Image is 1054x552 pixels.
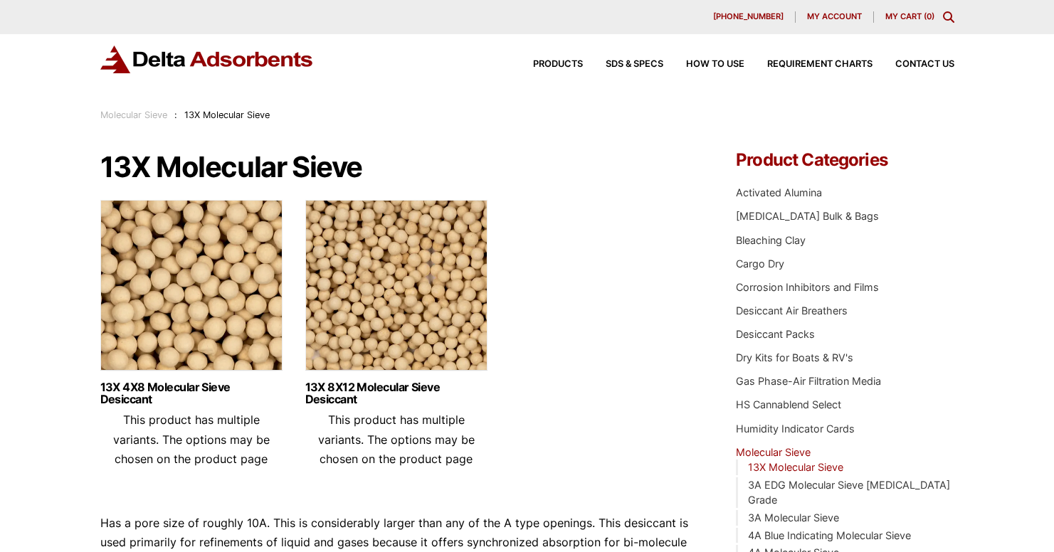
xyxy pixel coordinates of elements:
a: Dry Kits for Boats & RV's [736,351,853,363]
a: [PHONE_NUMBER] [702,11,796,23]
span: How to Use [686,60,744,69]
a: My account [796,11,874,23]
a: Activated Alumina [736,186,822,198]
a: Corrosion Inhibitors and Films [736,281,879,293]
span: This product has multiple variants. The options may be chosen on the product page [113,413,270,465]
span: This product has multiple variants. The options may be chosen on the product page [318,413,475,465]
span: Contact Us [895,60,954,69]
a: Bleaching Clay [736,234,806,246]
img: Delta Adsorbents [100,46,314,73]
a: 4A Blue Indicating Molecular Sieve [748,529,911,541]
a: How to Use [663,60,744,69]
a: 13X Molecular Sieve [748,461,843,473]
a: Contact Us [873,60,954,69]
span: Requirement Charts [767,60,873,69]
a: Molecular Sieve [736,446,811,458]
h4: Product Categories [736,152,954,169]
a: HS Cannablend Select [736,398,841,410]
span: 0 [927,11,932,21]
div: Toggle Modal Content [943,11,954,23]
a: Humidity Indicator Cards [736,423,855,435]
span: SDS & SPECS [606,60,663,69]
a: 13X 8X12 Molecular Sieve Desiccant [305,381,488,405]
a: Requirement Charts [744,60,873,69]
a: Desiccant Air Breathers [736,304,848,317]
span: My account [807,13,862,21]
h1: 13X Molecular Sieve [100,152,694,183]
a: Desiccant Packs [736,328,815,340]
span: : [174,110,177,120]
a: SDS & SPECS [583,60,663,69]
a: 13X 4X8 Molecular Sieve Desiccant [100,381,283,405]
a: Gas Phase-Air Filtration Media [736,375,881,387]
span: Products [533,60,583,69]
a: Cargo Dry [736,258,784,270]
span: 13X Molecular Sieve [184,110,270,120]
a: My Cart (0) [885,11,934,21]
a: 3A Molecular Sieve [748,511,839,524]
span: [PHONE_NUMBER] [713,13,784,21]
a: Molecular Sieve [100,110,167,120]
a: Products [510,60,583,69]
a: [MEDICAL_DATA] Bulk & Bags [736,210,879,222]
a: 3A EDG Molecular Sieve [MEDICAL_DATA] Grade [748,479,950,506]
